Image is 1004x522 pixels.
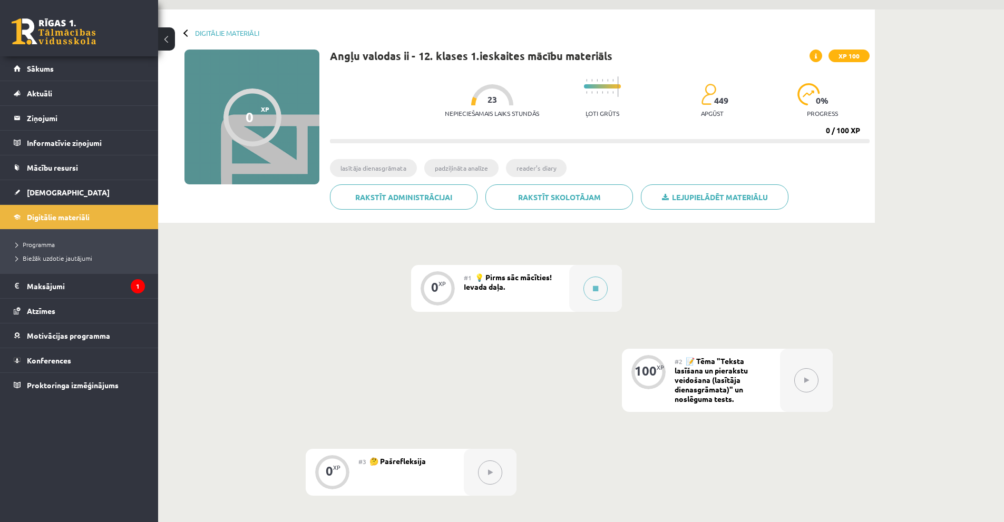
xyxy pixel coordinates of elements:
span: Motivācijas programma [27,331,110,340]
a: Rakstīt skolotājam [485,184,633,210]
a: Mācību resursi [14,155,145,180]
span: Konferences [27,356,71,365]
span: Mācību resursi [27,163,78,172]
a: Atzīmes [14,299,145,323]
a: Proktoringa izmēģinājums [14,373,145,397]
a: Aktuāli [14,81,145,105]
img: icon-short-line-57e1e144782c952c97e751825c79c345078a6d821885a25fce030b3d8c18986b.svg [591,79,592,82]
span: Programma [16,240,55,249]
span: Biežāk uzdotie jautājumi [16,254,92,262]
a: Rakstīt administrācijai [330,184,477,210]
a: Ziņojumi [14,106,145,130]
a: Digitālie materiāli [195,29,259,37]
span: Digitālie materiāli [27,212,90,222]
a: Informatīvie ziņojumi [14,131,145,155]
span: 23 [488,95,497,104]
p: Nepieciešamais laiks stundās [445,110,539,117]
span: XP 100 [828,50,870,62]
img: icon-short-line-57e1e144782c952c97e751825c79c345078a6d821885a25fce030b3d8c18986b.svg [607,91,608,94]
div: XP [438,281,446,287]
p: apgūst [701,110,724,117]
img: icon-short-line-57e1e144782c952c97e751825c79c345078a6d821885a25fce030b3d8c18986b.svg [586,79,587,82]
a: Programma [16,240,148,249]
div: 0 [246,109,254,125]
a: Sākums [14,56,145,81]
a: [DEMOGRAPHIC_DATA] [14,180,145,204]
img: icon-short-line-57e1e144782c952c97e751825c79c345078a6d821885a25fce030b3d8c18986b.svg [586,91,587,94]
img: icon-short-line-57e1e144782c952c97e751825c79c345078a6d821885a25fce030b3d8c18986b.svg [612,79,613,82]
a: Lejupielādēt materiālu [641,184,788,210]
span: 💡 Pirms sāc mācīties! Ievada daļa. [464,272,552,291]
div: 100 [635,366,657,376]
span: Sākums [27,64,54,73]
span: #3 [358,457,366,466]
legend: Informatīvie ziņojumi [27,131,145,155]
a: Biežāk uzdotie jautājumi [16,253,148,263]
img: icon-short-line-57e1e144782c952c97e751825c79c345078a6d821885a25fce030b3d8c18986b.svg [597,91,598,94]
li: reader’s diary [506,159,567,177]
span: #2 [675,357,683,366]
i: 1 [131,279,145,293]
span: 🤔 Pašrefleksija [369,456,426,466]
img: icon-short-line-57e1e144782c952c97e751825c79c345078a6d821885a25fce030b3d8c18986b.svg [597,79,598,82]
img: icon-short-line-57e1e144782c952c97e751825c79c345078a6d821885a25fce030b3d8c18986b.svg [591,91,592,94]
a: Digitālie materiāli [14,205,145,229]
img: students-c634bb4e5e11cddfef0936a35e636f08e4e9abd3cc4e673bd6f9a4125e45ecb1.svg [701,83,716,105]
a: Rīgas 1. Tālmācības vidusskola [12,18,96,45]
div: 0 [431,282,438,292]
li: padziļināta analīze [424,159,499,177]
img: icon-short-line-57e1e144782c952c97e751825c79c345078a6d821885a25fce030b3d8c18986b.svg [602,91,603,94]
li: lasītāja dienasgrāmata [330,159,417,177]
h1: Angļu valodas ii - 12. klases 1.ieskaites mācību materiāls [330,50,612,62]
img: icon-long-line-d9ea69661e0d244f92f715978eff75569469978d946b2353a9bb055b3ed8787d.svg [618,76,619,97]
span: Atzīmes [27,306,55,316]
span: [DEMOGRAPHIC_DATA] [27,188,110,197]
span: #1 [464,273,472,282]
span: 449 [714,96,728,105]
span: 0 % [816,96,829,105]
a: Konferences [14,348,145,372]
a: Maksājumi1 [14,274,145,298]
div: XP [333,465,340,470]
span: Proktoringa izmēģinājums [27,380,119,390]
p: progress [807,110,838,117]
div: XP [657,365,664,370]
img: icon-short-line-57e1e144782c952c97e751825c79c345078a6d821885a25fce030b3d8c18986b.svg [612,91,613,94]
legend: Maksājumi [27,274,145,298]
img: icon-short-line-57e1e144782c952c97e751825c79c345078a6d821885a25fce030b3d8c18986b.svg [607,79,608,82]
span: 📝 Tēma "Teksta lasīšana un pierakstu veidošana (lasītāja dienasgrāmata)" un noslēguma tests. [675,356,748,403]
p: Ļoti grūts [586,110,619,117]
img: icon-short-line-57e1e144782c952c97e751825c79c345078a6d821885a25fce030b3d8c18986b.svg [602,79,603,82]
span: Aktuāli [27,88,52,98]
span: XP [261,105,269,113]
legend: Ziņojumi [27,106,145,130]
img: icon-progress-161ccf0a02000e728c5f80fcf4c31c7af3da0e1684b2b1d7c360e028c24a22f1.svg [797,83,820,105]
div: 0 [326,466,333,476]
a: Motivācijas programma [14,323,145,348]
